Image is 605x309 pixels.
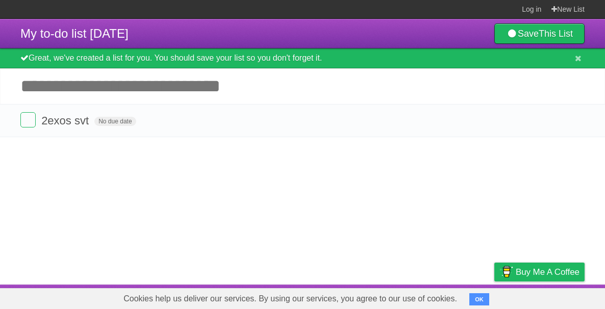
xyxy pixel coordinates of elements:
b: This List [539,29,573,39]
a: Privacy [481,287,508,306]
a: Developers [392,287,434,306]
span: Buy me a coffee [516,263,579,281]
span: No due date [94,117,136,126]
button: OK [469,293,489,305]
a: Suggest a feature [520,287,585,306]
a: About [359,287,380,306]
a: Terms [446,287,469,306]
a: SaveThis List [494,23,585,44]
span: Cookies help us deliver our services. By using our services, you agree to our use of cookies. [113,289,467,309]
img: Buy me a coffee [499,263,513,280]
span: My to-do list [DATE] [20,27,129,40]
span: 2exos svt [41,114,91,127]
label: Done [20,112,36,127]
a: Buy me a coffee [494,263,585,281]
